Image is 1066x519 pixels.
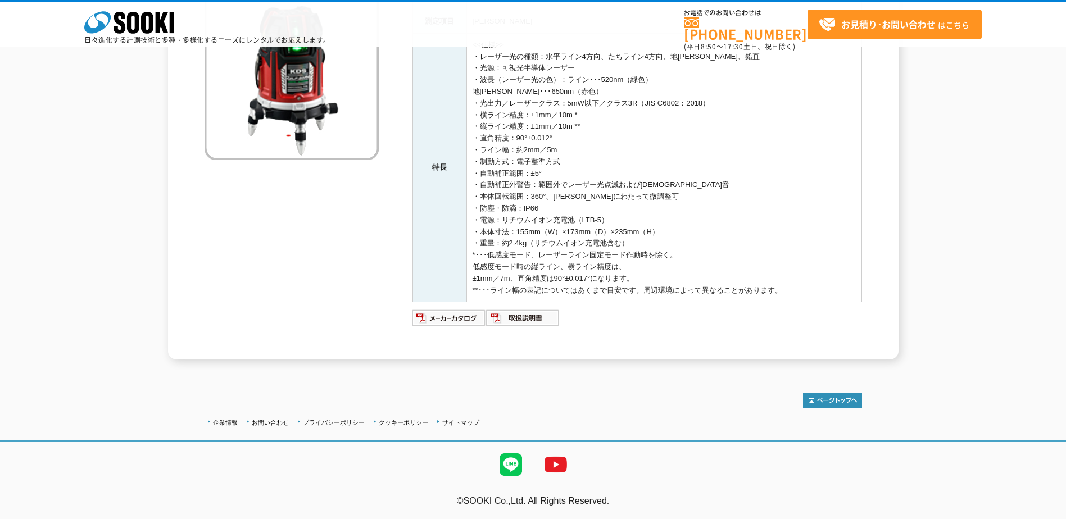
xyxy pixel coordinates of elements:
td: <<仕様>> ・レーザー光の種類：水平ライン4方向、たちライン4方向、地[PERSON_NAME]、鉛直 ・光源：可視光半導体レーザー ・波長（レーザー光の色）：ライン･･･520nm（緑色） ... [466,33,861,302]
img: YouTube [533,442,578,487]
a: テストMail [1023,508,1066,517]
a: サイトマップ [442,419,479,426]
a: お見積り･お問い合わせはこちら [808,10,982,39]
a: [PHONE_NUMBER] [684,17,808,40]
img: メーカーカタログ [412,309,486,327]
th: 特長 [412,33,466,302]
span: 17:30 [723,42,743,52]
p: 日々進化する計測技術と多種・多様化するニーズにレンタルでお応えします。 [84,37,330,43]
a: お問い合わせ [252,419,289,426]
img: 取扱説明書 [486,309,560,327]
span: お電話でのお問い合わせは [684,10,808,16]
img: LINE [488,442,533,487]
strong: お見積り･お問い合わせ [841,17,936,31]
img: トップページへ [803,393,862,408]
a: クッキーポリシー [379,419,428,426]
a: メーカーカタログ [412,317,486,325]
span: 8:50 [701,42,716,52]
span: (平日 ～ 土日、祝日除く) [684,42,795,52]
a: 企業情報 [213,419,238,426]
a: プライバシーポリシー [303,419,365,426]
a: 取扱説明書 [486,317,560,325]
span: はこちら [819,16,969,33]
